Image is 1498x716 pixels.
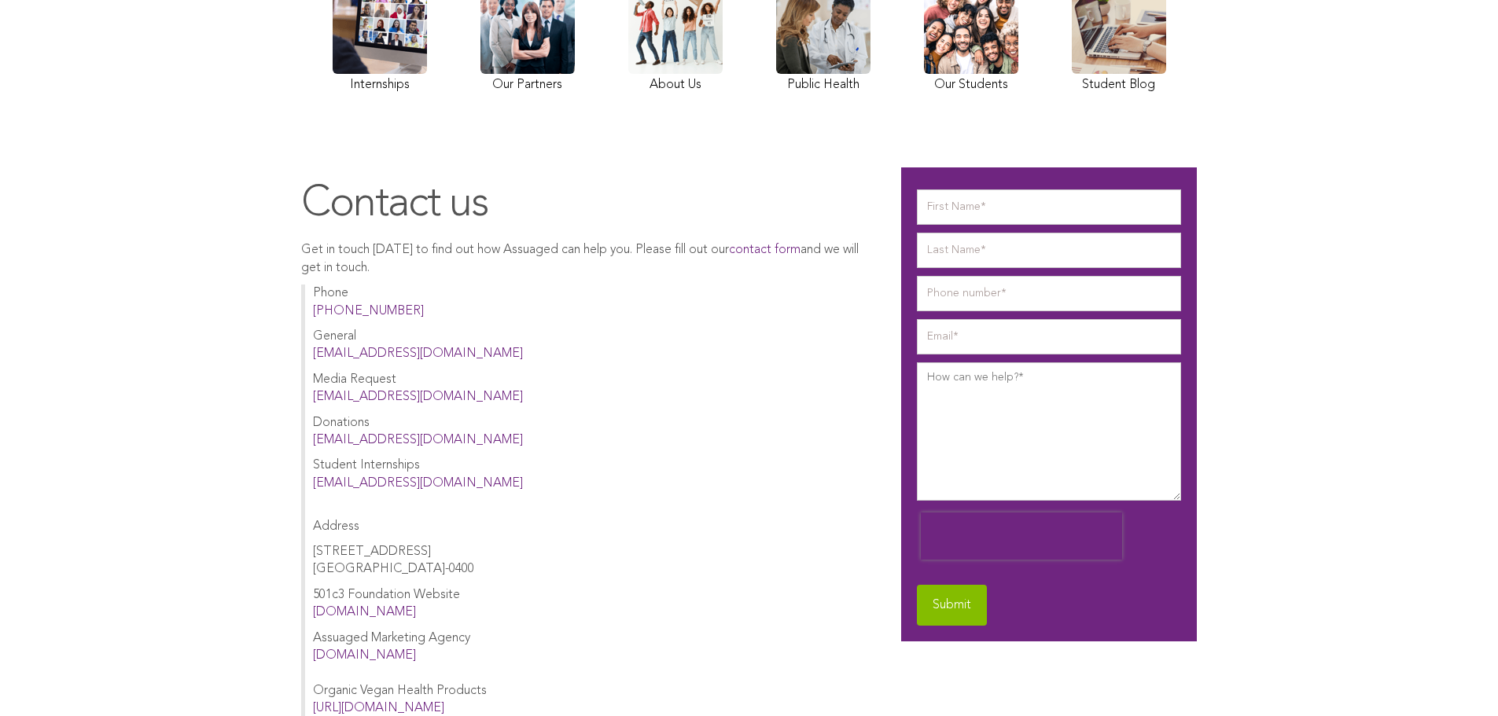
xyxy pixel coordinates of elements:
[301,241,870,277] p: Get in touch [DATE] to find out how Assuaged can help you. Please fill out our and we will get in...
[313,543,870,578] p: [STREET_ADDRESS] [GEOGRAPHIC_DATA]-0400
[917,319,1181,354] input: Email*
[313,606,416,619] a: [DOMAIN_NAME]
[917,585,987,626] input: Submit
[313,500,870,535] p: Address
[313,649,416,662] a: [DOMAIN_NAME]
[1419,641,1498,716] iframe: Chat Widget
[313,414,870,450] p: Donations
[917,233,1181,268] input: Last Name*
[313,477,523,490] a: [EMAIL_ADDRESS][DOMAIN_NAME]
[313,328,870,363] p: General
[917,276,1181,311] input: Phone number*
[313,457,870,492] p: Student Internships
[313,285,870,320] p: Phone
[313,347,523,360] a: [EMAIL_ADDRESS][DOMAIN_NAME]
[313,305,424,318] a: [PHONE_NUMBER]
[313,702,444,714] a: [URL][DOMAIN_NAME]
[729,244,801,256] a: contact form
[313,391,523,403] a: [EMAIL_ADDRESS][DOMAIN_NAME]
[301,179,870,230] h1: Contact us
[313,586,870,622] p: 501c3 Foundation Website
[921,512,1122,560] iframe: reCAPTCHA
[313,371,870,406] p: Media Request
[917,189,1181,225] input: First Name*
[313,434,523,446] a: [EMAIL_ADDRESS][DOMAIN_NAME]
